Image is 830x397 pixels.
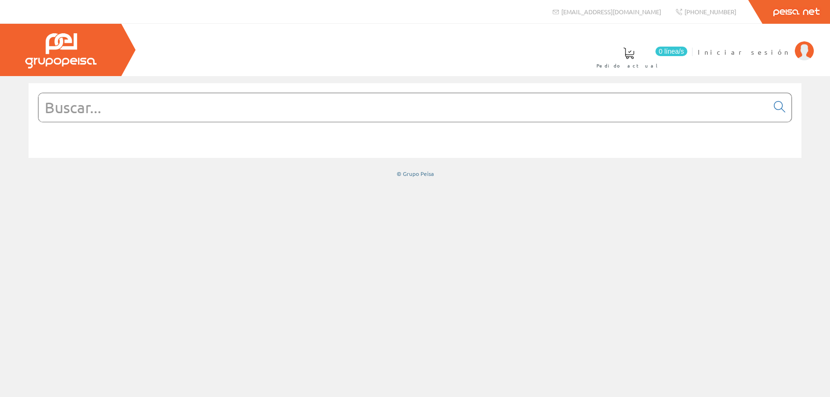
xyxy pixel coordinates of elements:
div: © Grupo Peisa [29,170,801,178]
span: Pedido actual [596,61,661,70]
a: Iniciar sesión [698,39,814,48]
span: Iniciar sesión [698,47,790,57]
input: Buscar... [39,93,768,122]
img: Grupo Peisa [25,33,97,68]
span: [EMAIL_ADDRESS][DOMAIN_NAME] [561,8,661,16]
span: [PHONE_NUMBER] [684,8,736,16]
span: 0 línea/s [655,47,687,56]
